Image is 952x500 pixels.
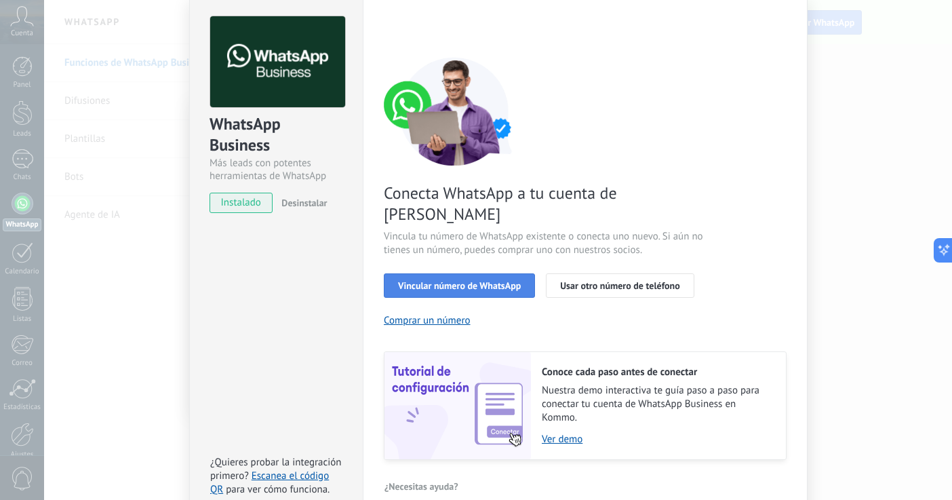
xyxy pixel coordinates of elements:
button: Comprar un número [384,314,471,327]
button: Usar otro número de teléfono [546,273,694,298]
button: Vincular número de WhatsApp [384,273,535,298]
img: logo_main.png [210,16,345,108]
span: ¿Quieres probar la integración primero? [210,456,342,482]
span: Vincular número de WhatsApp [398,281,521,290]
img: connect number [384,57,526,166]
h2: Conoce cada paso antes de conectar [542,366,772,379]
div: WhatsApp Business [210,113,343,157]
span: Usar otro número de teléfono [560,281,679,290]
span: Desinstalar [281,197,327,209]
span: Conecta WhatsApp a tu cuenta de [PERSON_NAME] [384,182,707,225]
span: Nuestra demo interactiva te guía paso a paso para conectar tu cuenta de WhatsApp Business en Kommo. [542,384,772,425]
button: Desinstalar [276,193,327,213]
a: Ver demo [542,433,772,446]
span: para ver cómo funciona. [226,483,330,496]
span: instalado [210,193,272,213]
button: ¿Necesitas ayuda? [384,476,459,497]
span: Vincula tu número de WhatsApp existente o conecta uno nuevo. Si aún no tienes un número, puedes c... [384,230,707,257]
div: Más leads con potentes herramientas de WhatsApp [210,157,343,182]
a: Escanea el código QR [210,469,329,496]
span: ¿Necesitas ayuda? [384,482,458,491]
